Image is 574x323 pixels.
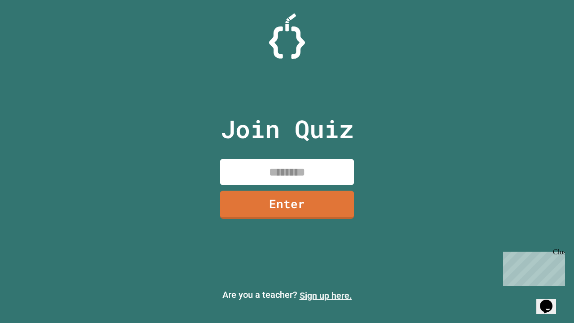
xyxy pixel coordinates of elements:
p: Are you a teacher? [7,288,567,302]
iframe: chat widget [536,287,565,314]
div: Chat with us now!Close [4,4,62,57]
a: Enter [220,191,354,219]
img: Logo.svg [269,13,305,59]
a: Sign up here. [300,290,352,301]
iframe: chat widget [500,248,565,286]
p: Join Quiz [221,110,354,148]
